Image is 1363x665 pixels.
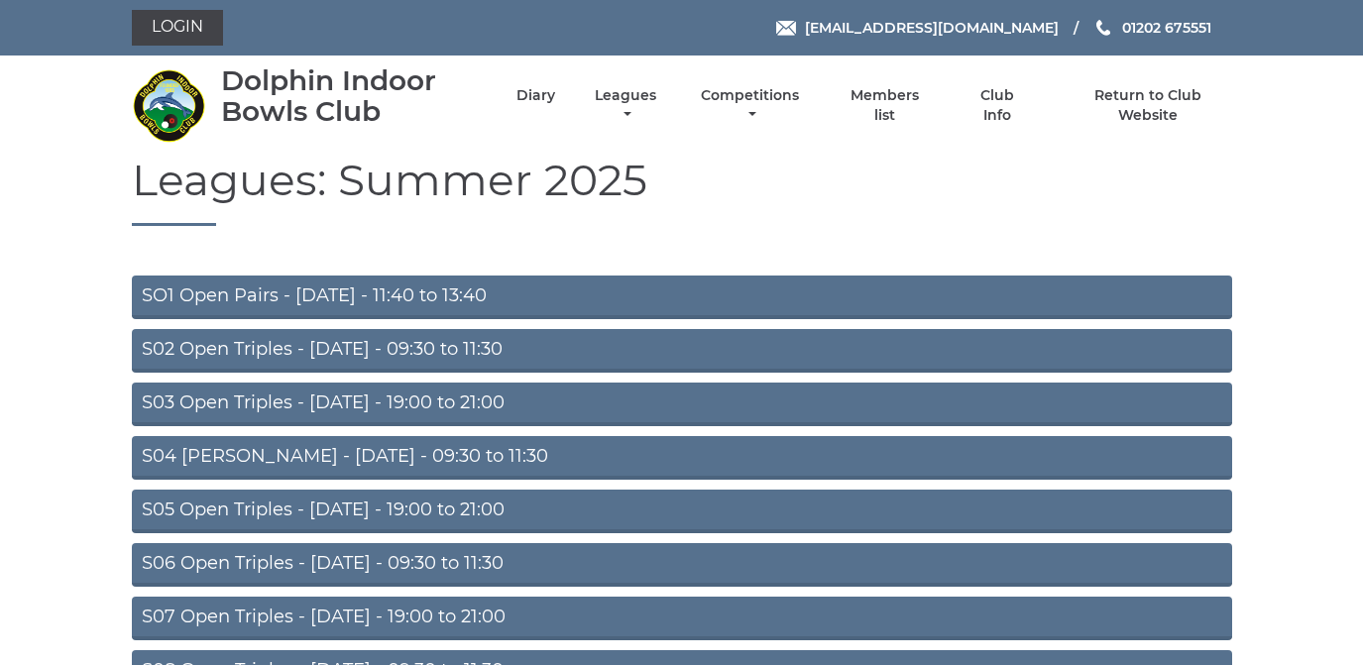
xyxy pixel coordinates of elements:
[697,86,805,125] a: Competitions
[132,156,1232,226] h1: Leagues: Summer 2025
[132,436,1232,480] a: S04 [PERSON_NAME] - [DATE] - 09:30 to 11:30
[221,65,482,127] div: Dolphin Indoor Bowls Club
[1064,86,1231,125] a: Return to Club Website
[805,19,1059,37] span: [EMAIL_ADDRESS][DOMAIN_NAME]
[1093,17,1211,39] a: Phone us 01202 675551
[1122,19,1211,37] span: 01202 675551
[132,490,1232,533] a: S05 Open Triples - [DATE] - 19:00 to 21:00
[132,543,1232,587] a: S06 Open Triples - [DATE] - 09:30 to 11:30
[132,10,223,46] a: Login
[132,597,1232,640] a: S07 Open Triples - [DATE] - 19:00 to 21:00
[1096,20,1110,36] img: Phone us
[132,276,1232,319] a: SO1 Open Pairs - [DATE] - 11:40 to 13:40
[132,68,206,143] img: Dolphin Indoor Bowls Club
[965,86,1030,125] a: Club Info
[590,86,661,125] a: Leagues
[516,86,555,105] a: Diary
[132,383,1232,426] a: S03 Open Triples - [DATE] - 19:00 to 21:00
[776,17,1059,39] a: Email [EMAIL_ADDRESS][DOMAIN_NAME]
[839,86,930,125] a: Members list
[776,21,796,36] img: Email
[132,329,1232,373] a: S02 Open Triples - [DATE] - 09:30 to 11:30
